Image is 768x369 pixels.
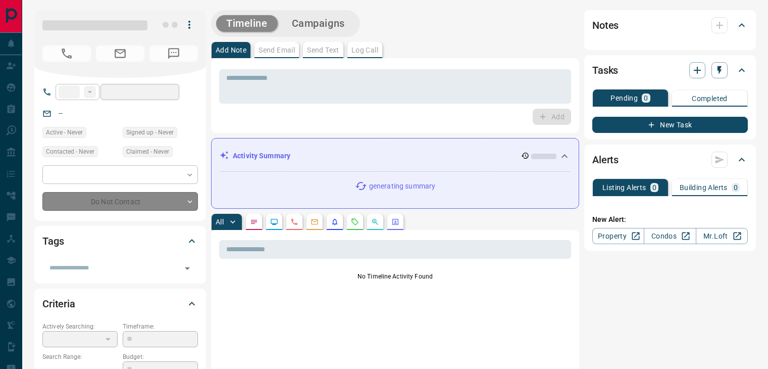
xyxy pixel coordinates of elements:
a: Property [592,228,644,244]
svg: Lead Browsing Activity [270,218,278,226]
h2: Alerts [592,152,619,168]
svg: Calls [290,218,298,226]
div: Activity Summary [220,147,571,165]
p: 0 [652,184,656,191]
h2: Tasks [592,62,618,78]
p: Actively Searching: [42,322,118,331]
div: Tasks [592,58,748,82]
p: Add Note [216,47,246,54]
button: Timeline [216,15,278,32]
p: 0 [644,95,648,102]
p: All [216,218,224,225]
p: New Alert: [592,214,748,225]
svg: Opportunities [371,218,379,226]
h2: Criteria [42,296,75,312]
span: No Email [96,45,144,62]
span: Signed up - Never [126,127,174,137]
p: Listing Alerts [602,184,646,191]
div: Notes [592,13,748,37]
div: Tags [42,229,198,253]
span: No Number [149,45,198,62]
span: Active - Never [46,127,83,137]
p: Building Alerts [680,184,728,191]
svg: Agent Actions [391,218,399,226]
svg: Notes [250,218,258,226]
h2: Notes [592,17,619,33]
svg: Requests [351,218,359,226]
p: generating summary [369,181,435,192]
a: Mr.Loft [696,228,748,244]
button: Campaigns [282,15,355,32]
svg: Emails [311,218,319,226]
a: Condos [644,228,696,244]
svg: Listing Alerts [331,218,339,226]
button: Open [180,261,194,275]
span: No Number [42,45,91,62]
div: Do Not Contact [42,192,198,211]
a: -- [59,109,63,117]
p: Pending [610,95,638,102]
p: Budget: [123,352,198,361]
div: Alerts [592,148,748,172]
button: New Task [592,117,748,133]
p: 0 [734,184,738,191]
p: Timeframe: [123,322,198,331]
p: Activity Summary [233,151,290,161]
p: Search Range: [42,352,118,361]
span: Claimed - Never [126,147,169,157]
h2: Tags [42,233,64,249]
span: Contacted - Never [46,147,94,157]
p: Completed [692,95,728,102]
div: Criteria [42,292,198,316]
p: No Timeline Activity Found [219,272,571,281]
